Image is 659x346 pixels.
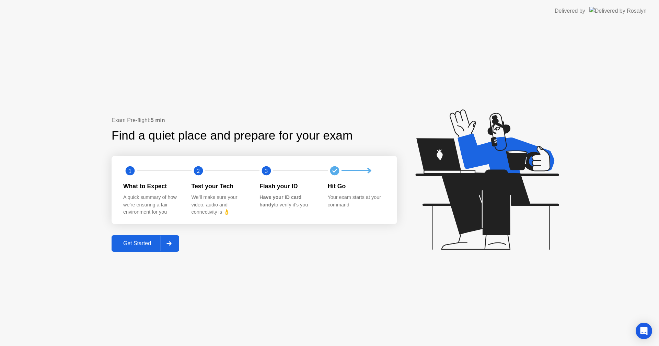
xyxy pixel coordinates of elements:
div: Delivered by [555,7,585,15]
div: Open Intercom Messenger [636,323,652,339]
button: Get Started [112,235,179,252]
text: 2 [197,167,199,174]
div: Exam Pre-flight: [112,116,397,124]
div: to verify it’s you [259,194,317,208]
div: Find a quiet place and prepare for your exam [112,127,354,145]
text: 1 [129,167,131,174]
div: Get Started [114,240,161,247]
div: We’ll make sure your video, audio and connectivity is 👌 [192,194,249,216]
div: Test your Tech [192,182,249,191]
div: What to Expect [123,182,181,191]
div: Your exam starts at your command [328,194,385,208]
b: 5 min [151,117,165,123]
b: Have your ID card handy [259,194,301,207]
text: 3 [265,167,268,174]
div: Hit Go [328,182,385,191]
img: Delivered by Rosalyn [589,7,647,15]
div: Flash your ID [259,182,317,191]
div: A quick summary of how we’re ensuring a fair environment for you [123,194,181,216]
